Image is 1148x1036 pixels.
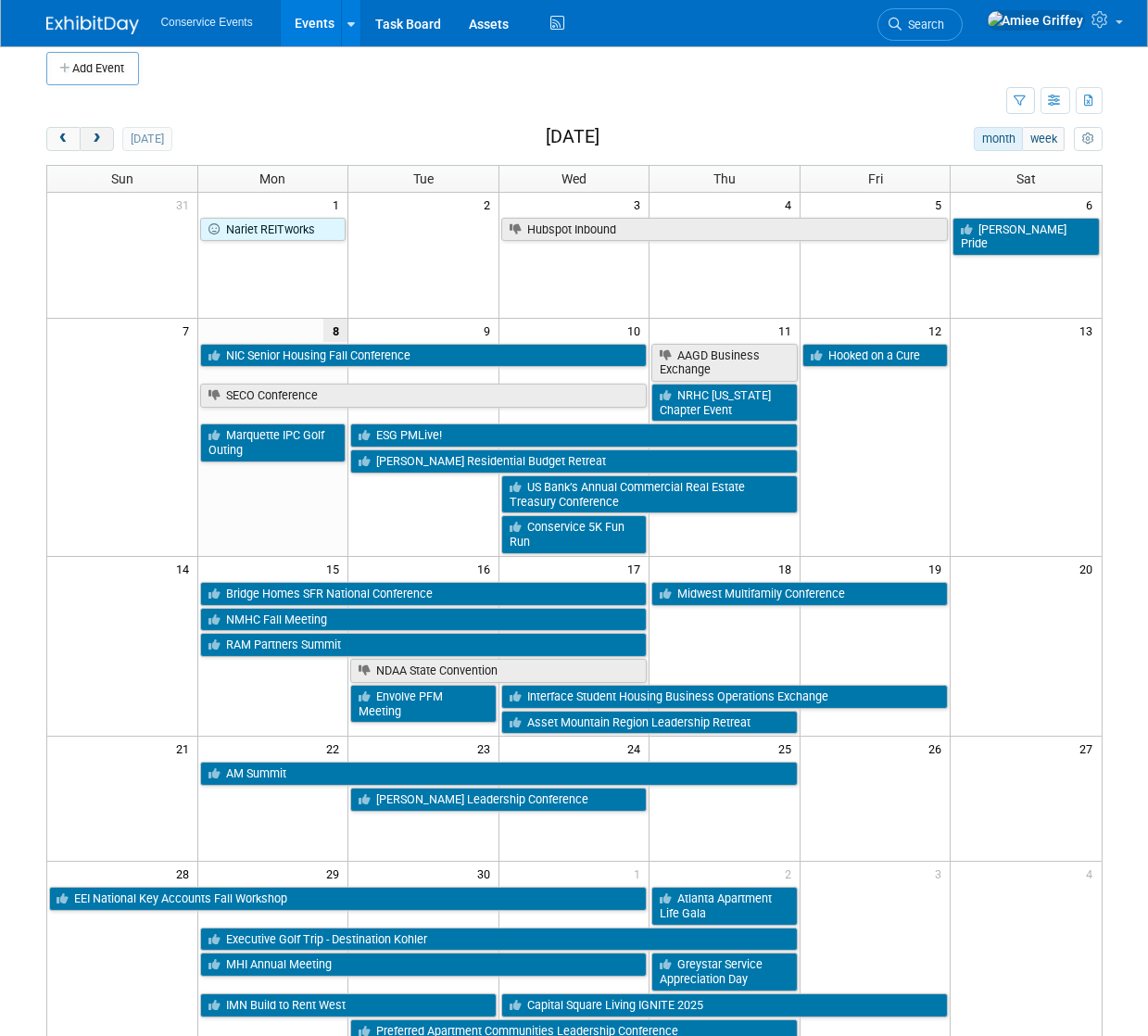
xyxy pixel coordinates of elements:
[161,16,253,29] span: Conservice Events
[501,685,949,709] a: Interface Student Housing Business Operations Exchange
[324,862,347,885] span: 29
[625,737,649,760] span: 24
[501,475,798,513] a: US Bank’s Annual Commercial Real Estate Treasury Conference
[350,788,647,812] a: [PERSON_NAME] Leadership Conference
[776,737,800,760] span: 25
[1079,557,1102,580] span: 20
[987,10,1085,31] img: Amiee Griffey
[1016,171,1036,186] span: Sat
[927,737,950,760] span: 26
[632,862,649,885] span: 1
[927,557,950,580] span: 19
[1022,127,1065,151] button: week
[974,127,1023,151] button: month
[802,344,949,368] a: Hooked on a Cure
[413,171,434,186] span: Tue
[259,171,285,186] span: Mon
[877,8,963,41] a: Search
[927,319,950,342] span: 12
[331,193,347,216] span: 1
[561,171,587,186] span: Wed
[868,171,883,186] span: Fri
[501,711,798,735] a: Asset Mountain Region Leadership Retreat
[46,16,139,34] img: ExhibitDay
[174,737,197,760] span: 21
[200,423,347,461] a: Marquette IPC Golf Outing
[625,557,649,580] span: 17
[475,737,498,760] span: 23
[200,953,648,977] a: MHI Annual Meeting
[632,193,649,216] span: 3
[200,218,347,242] a: Nariet REITworks
[323,319,347,342] span: 8
[200,608,648,632] a: NMHC Fall Meeting
[174,862,197,885] span: 28
[783,193,800,216] span: 4
[501,218,949,242] a: Hubspot Inbound
[181,319,197,342] span: 7
[324,737,347,760] span: 22
[482,193,498,216] span: 2
[1074,127,1102,151] button: myCustomButton
[80,127,114,151] button: next
[776,557,800,580] span: 18
[776,319,800,342] span: 11
[1079,319,1102,342] span: 13
[46,52,139,85] button: Add Event
[651,953,798,991] a: Greystar Service Appreciation Day
[482,319,498,342] span: 9
[625,319,649,342] span: 10
[1079,737,1102,760] span: 27
[933,862,950,885] span: 3
[952,218,1099,256] a: [PERSON_NAME] Pride
[350,423,798,448] a: ESG PMLive!
[651,582,948,606] a: Midwest Multifamily Conference
[475,557,498,580] span: 16
[350,685,497,723] a: Envolve PFM Meeting
[350,449,798,474] a: [PERSON_NAME] Residential Budget Retreat
[200,928,798,952] a: Executive Golf Trip - Destination Kohler
[200,762,798,786] a: AM Summit
[350,659,647,683] a: NDAA State Convention
[122,127,171,151] button: [DATE]
[200,633,648,657] a: RAM Partners Summit
[200,344,648,368] a: NIC Senior Housing Fall Conference
[111,171,133,186] span: Sun
[46,127,81,151] button: prev
[174,193,197,216] span: 31
[200,582,648,606] a: Bridge Homes SFR National Conference
[200,993,497,1017] a: IMN Build to Rent West
[501,515,648,553] a: Conservice 5K Fun Run
[174,557,197,580] span: 14
[475,862,498,885] span: 30
[651,344,798,382] a: AAGD Business Exchange
[783,862,800,885] span: 2
[1082,133,1094,145] i: Personalize Calendar
[501,993,949,1017] a: Capital Square Living IGNITE 2025
[651,384,798,422] a: NRHC [US_STATE] Chapter Event
[546,127,599,147] h2: [DATE]
[1085,193,1102,216] span: 6
[1085,862,1102,885] span: 4
[200,384,648,408] a: SECO Conference
[49,887,648,911] a: EEI National Key Accounts Fall Workshop
[902,18,945,32] span: Search
[713,171,736,186] span: Thu
[933,193,950,216] span: 5
[324,557,347,580] span: 15
[651,887,798,925] a: Atlanta Apartment Life Gala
